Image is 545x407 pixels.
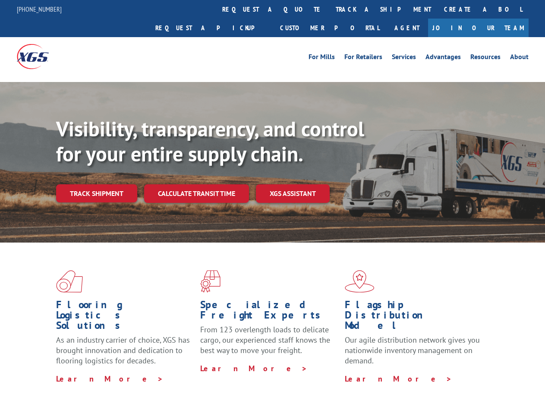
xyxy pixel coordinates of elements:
[274,19,386,37] a: Customer Portal
[200,270,221,293] img: xgs-icon-focused-on-flooring-red
[17,5,62,13] a: [PHONE_NUMBER]
[309,54,335,63] a: For Mills
[56,115,364,167] b: Visibility, transparency, and control for your entire supply chain.
[470,54,501,63] a: Resources
[56,374,164,384] a: Learn More >
[144,184,249,203] a: Calculate transit time
[56,335,190,366] span: As an industry carrier of choice, XGS has brought innovation and dedication to flooring logistics...
[345,300,482,335] h1: Flagship Distribution Model
[200,363,308,373] a: Learn More >
[345,335,480,366] span: Our agile distribution network gives you nationwide inventory management on demand.
[200,300,338,325] h1: Specialized Freight Experts
[200,325,338,363] p: From 123 overlength loads to delicate cargo, our experienced staff knows the best way to move you...
[149,19,274,37] a: Request a pickup
[345,270,375,293] img: xgs-icon-flagship-distribution-model-red
[344,54,382,63] a: For Retailers
[510,54,529,63] a: About
[256,184,330,203] a: XGS ASSISTANT
[392,54,416,63] a: Services
[56,270,83,293] img: xgs-icon-total-supply-chain-intelligence-red
[345,374,452,384] a: Learn More >
[428,19,529,37] a: Join Our Team
[56,184,137,202] a: Track shipment
[425,54,461,63] a: Advantages
[386,19,428,37] a: Agent
[56,300,194,335] h1: Flooring Logistics Solutions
